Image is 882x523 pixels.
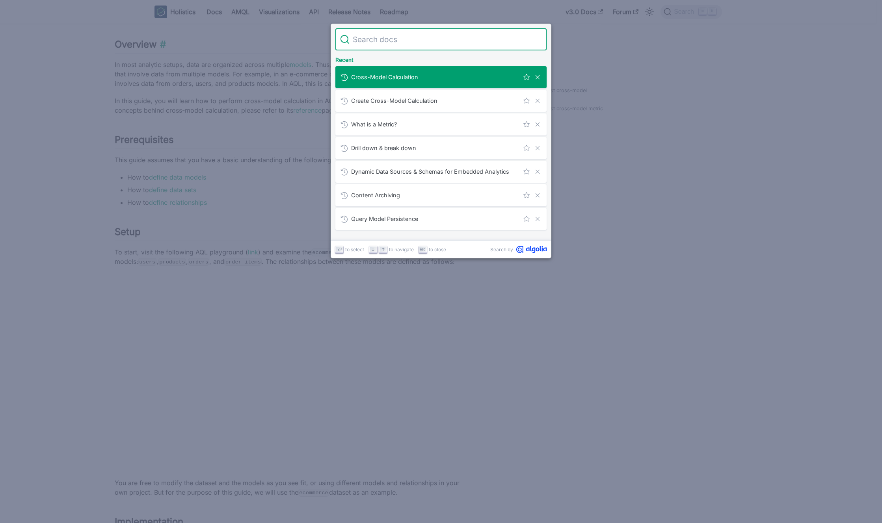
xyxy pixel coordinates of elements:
span: Query Model Persistence [351,215,519,223]
span: Content Archiving [351,191,519,199]
button: Remove this search from history [533,120,542,129]
div: Recent [334,50,548,66]
button: Save this search [522,96,531,105]
button: Remove this search from history [533,167,542,176]
button: Save this search [522,215,531,223]
a: Drill down & break down [335,137,547,159]
input: Search docs [350,28,542,50]
span: to select [345,246,364,253]
span: to close [429,246,446,253]
span: Create Cross-Model Calculation [351,97,519,104]
button: Save this search [522,191,531,200]
button: Remove this search from history [533,96,542,105]
a: Query Model Persistence [335,208,547,230]
span: Cross-Model Calculation [351,73,519,81]
svg: Arrow down [370,247,376,252]
svg: Arrow up [380,247,386,252]
a: Dynamic Data Sources & Schemas for Embedded Analytics [335,161,547,183]
span: Drill down & break down [351,144,519,152]
a: Search byAlgolia [490,246,547,253]
button: Save this search [522,120,531,129]
span: Search by [490,246,513,253]
svg: Enter key [337,247,342,252]
button: Save this search [522,167,531,176]
button: Save this search [522,73,531,82]
a: Content Archiving [335,184,547,206]
button: Remove this search from history [533,191,542,200]
button: Remove this search from history [533,144,542,152]
svg: Algolia [516,246,547,253]
svg: Escape key [420,247,426,252]
button: Save this search [522,144,531,152]
a: Cross-Model Calculation [335,66,547,88]
button: Remove this search from history [533,215,542,223]
span: Dynamic Data Sources & Schemas for Embedded Analytics [351,168,519,175]
button: Remove this search from history [533,73,542,82]
span: to navigate [389,246,414,253]
a: What is a Metric? [335,113,547,135]
span: What is a Metric? [351,121,519,128]
a: Create Cross-Model Calculation [335,90,547,112]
